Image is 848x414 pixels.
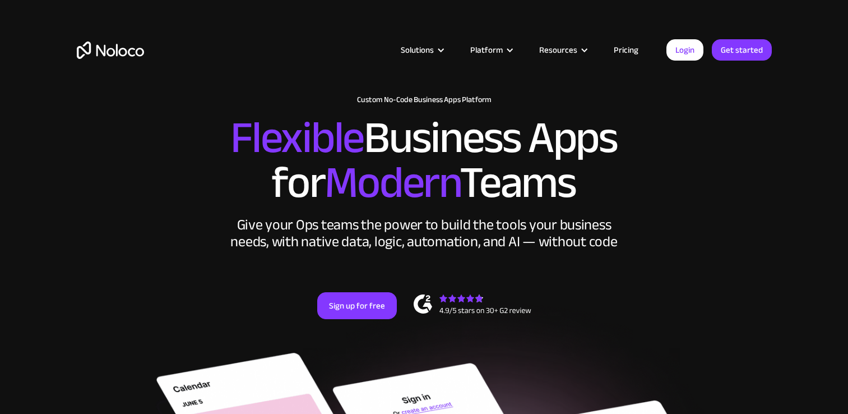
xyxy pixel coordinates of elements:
[539,43,577,57] div: Resources
[77,116,772,205] h2: Business Apps for Teams
[456,43,525,57] div: Platform
[470,43,503,57] div: Platform
[77,42,144,59] a: home
[230,96,364,180] span: Flexible
[387,43,456,57] div: Solutions
[325,141,460,224] span: Modern
[228,217,620,250] div: Give your Ops teams the power to build the tools your business needs, with native data, logic, au...
[666,39,703,61] a: Login
[401,43,434,57] div: Solutions
[525,43,600,57] div: Resources
[600,43,652,57] a: Pricing
[712,39,772,61] a: Get started
[317,292,397,319] a: Sign up for free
